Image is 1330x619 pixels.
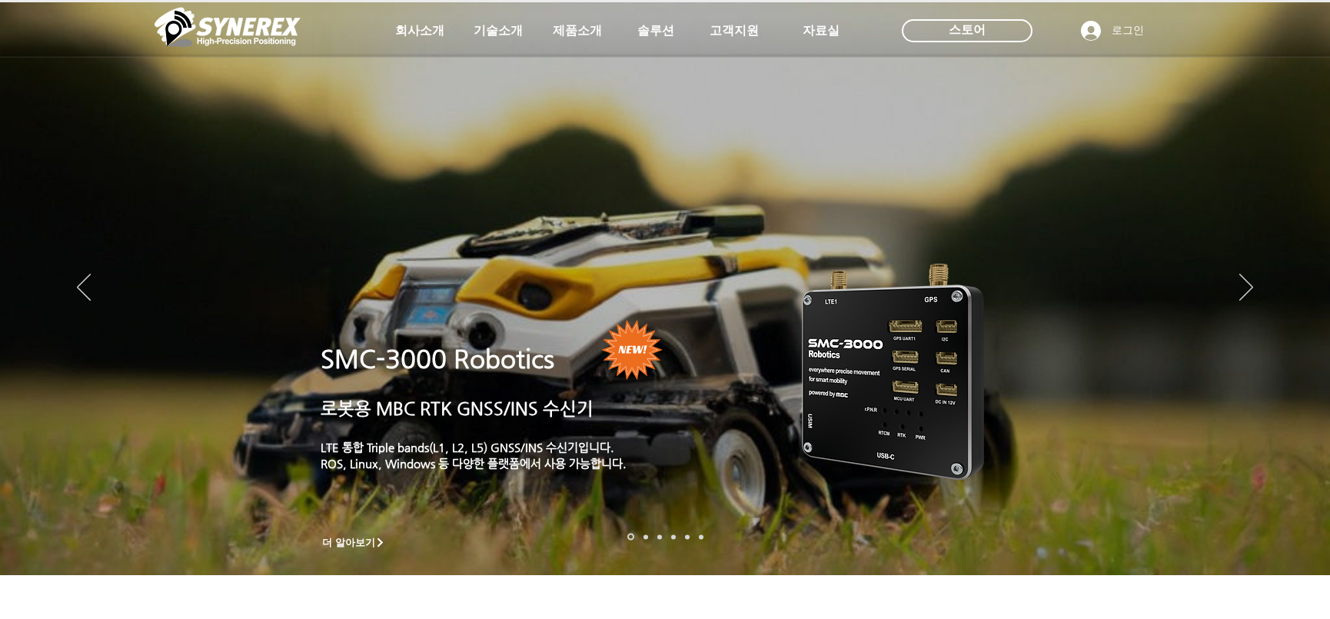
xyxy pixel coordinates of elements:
[710,23,759,39] span: 고객지원
[1106,23,1149,38] span: 로그인
[902,19,1032,42] div: 스토어
[617,15,694,46] a: 솔루션
[321,398,594,418] a: 로봇용 MBC RTK GNSS/INS 수신기
[623,534,708,541] nav: 슬라이드
[685,534,690,539] a: 로봇
[949,22,986,38] span: 스토어
[539,15,616,46] a: 제품소개
[671,534,676,539] a: 자율주행
[474,23,523,39] span: 기술소개
[780,241,1007,498] img: KakaoTalk_20241224_155801212.png
[783,15,860,46] a: 자료실
[1070,16,1155,45] button: 로그인
[553,23,602,39] span: 제품소개
[315,533,392,552] a: 더 알아보기
[696,15,773,46] a: 고객지원
[460,15,537,46] a: 기술소개
[643,534,648,539] a: 드론 8 - SMC 2000
[1239,274,1253,303] button: 다음
[699,534,703,539] a: 정밀농업
[77,274,91,303] button: 이전
[155,4,301,50] img: 씨너렉스_White_simbol_대지 1.png
[803,23,840,39] span: 자료실
[321,441,614,454] a: LTE 통합 Triple bands(L1, L2, L5) GNSS/INS 수신기입니다.
[637,23,674,39] span: 솔루션
[395,23,444,39] span: 회사소개
[321,457,627,470] a: ROS, Linux, Windows 등 다양한 플랫폼에서 사용 가능합니다.
[657,534,662,539] a: 측량 IoT
[321,344,554,374] a: SMC-3000 Robotics
[627,534,634,541] a: 로봇- SMC 2000
[322,536,375,550] span: 더 알아보기
[381,15,458,46] a: 회사소개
